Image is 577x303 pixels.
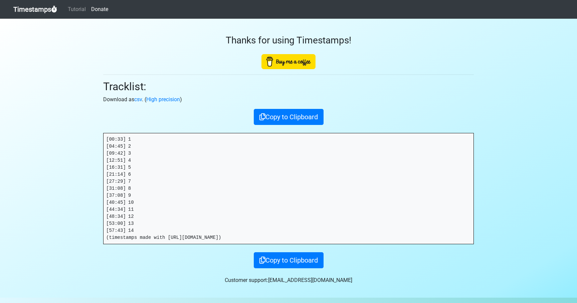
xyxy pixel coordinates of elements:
a: High precision [146,96,180,103]
button: Copy to Clipboard [254,109,324,125]
h3: Thanks for using Timestamps! [103,35,474,46]
a: Tutorial [65,3,88,16]
a: Donate [88,3,111,16]
a: csv [134,96,142,103]
img: Buy Me A Coffee [261,54,316,69]
a: Timestamps [13,3,57,16]
pre: [00:33] 1 [04:45] 2 [09:42] 3 [12:51] 4 [16:31] 5 [21:14] 6 [27:29] 7 [31:08] 8 [37:08] 9 [40:45]... [104,133,473,244]
h2: Tracklist: [103,80,474,93]
p: Download as . ( ) [103,96,474,104]
button: Copy to Clipboard [254,252,324,268]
